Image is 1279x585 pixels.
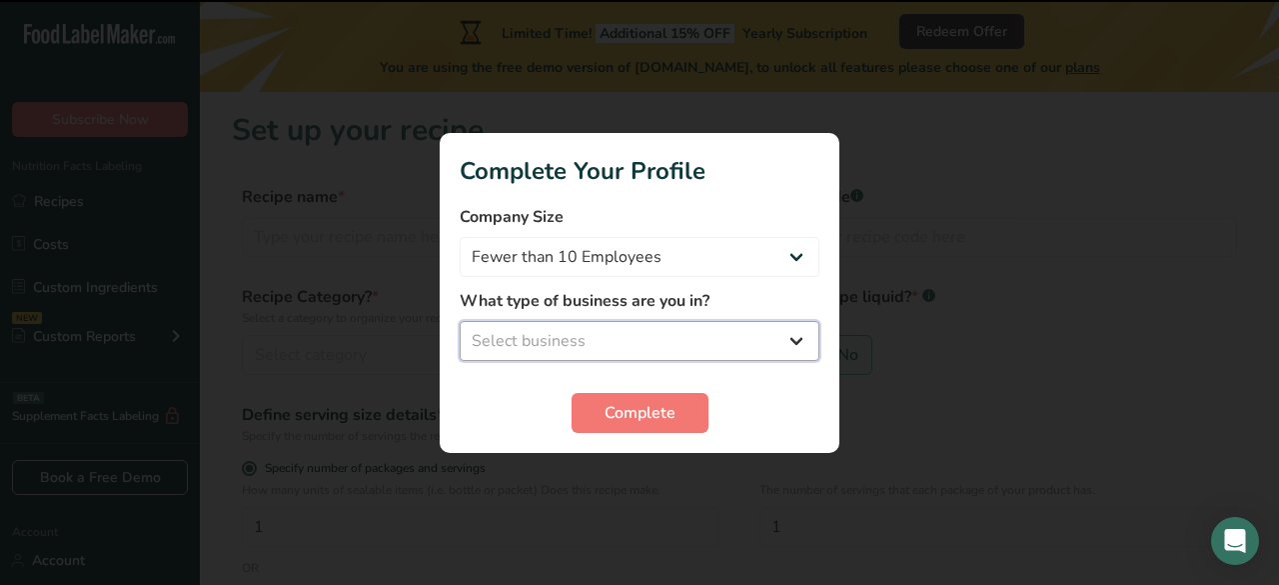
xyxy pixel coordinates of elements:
label: What type of business are you in? [460,289,819,313]
h1: Complete Your Profile [460,153,819,189]
label: Company Size [460,205,819,229]
div: Open Intercom Messenger [1211,517,1259,565]
span: Complete [605,401,675,425]
button: Complete [572,393,708,433]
